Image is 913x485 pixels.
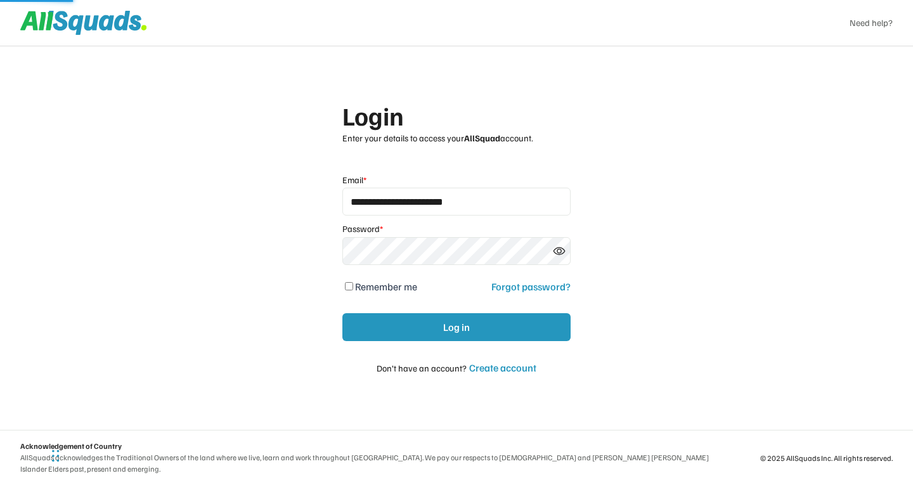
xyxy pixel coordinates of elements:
div: Acknowledgement of Country [20,441,122,452]
div: Create account [469,361,536,374]
button: Log in [342,313,571,341]
div: Email [342,174,366,186]
strong: AllSquad [464,133,500,143]
a: Need help? [850,17,893,29]
label: Remember me [355,280,417,293]
div: AllSquads acknowledges the Traditional Owners of the land where we live, learn and work throughou... [20,452,730,475]
div: Password [342,223,383,235]
div: Enter your details to access your account. [342,133,571,144]
div: © 2025 AllSquads Inc. All rights reserved. [760,453,893,463]
div: Don’t have an account? [377,361,467,375]
div: Forgot password? [491,280,571,293]
div: Login [342,101,455,130]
